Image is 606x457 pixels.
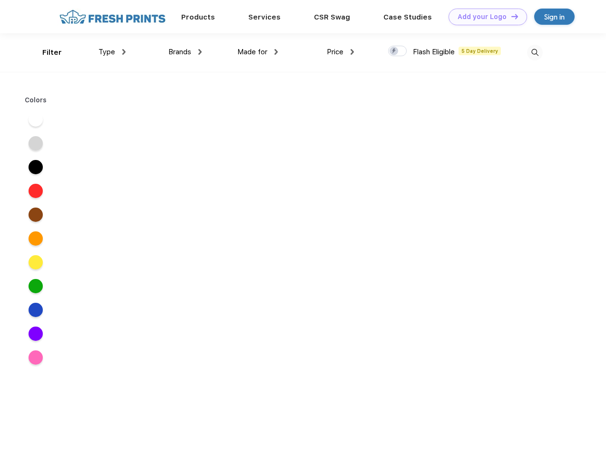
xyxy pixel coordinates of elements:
span: 5 Day Delivery [459,47,501,55]
img: fo%20logo%202.webp [57,9,168,25]
span: Brands [168,48,191,56]
div: Add your Logo [458,13,507,21]
img: dropdown.png [122,49,126,55]
span: Flash Eligible [413,48,455,56]
a: Sign in [534,9,575,25]
div: Colors [18,95,54,105]
span: Type [98,48,115,56]
img: dropdown.png [274,49,278,55]
img: dropdown.png [198,49,202,55]
a: Services [248,13,281,21]
img: DT [511,14,518,19]
a: Products [181,13,215,21]
span: Price [327,48,343,56]
div: Sign in [544,11,565,22]
div: Filter [42,47,62,58]
img: desktop_search.svg [527,45,543,60]
span: Made for [237,48,267,56]
a: CSR Swag [314,13,350,21]
img: dropdown.png [351,49,354,55]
